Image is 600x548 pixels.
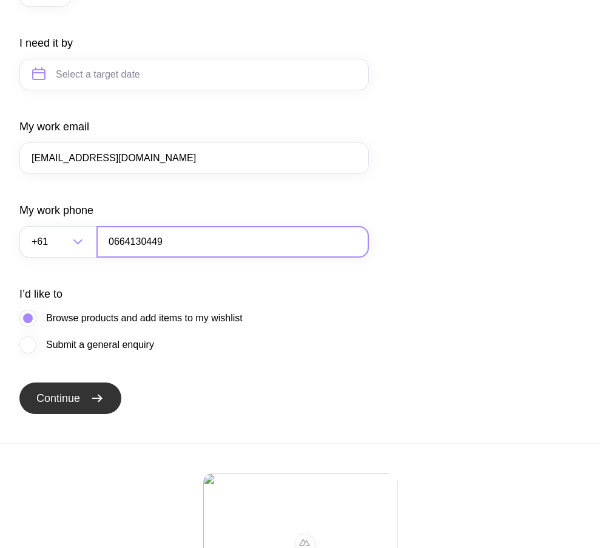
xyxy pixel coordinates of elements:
span: +61 [32,226,50,258]
label: I need it by [19,36,73,50]
span: Submit a general enquiry [46,338,154,352]
span: Browse products and add items to my wishlist [46,311,243,326]
input: you@email.com [19,142,369,174]
input: Select a target date [19,59,369,90]
label: I’d like to [19,287,62,301]
span: Continue [36,391,80,406]
label: My work email [19,119,89,134]
label: My work phone [19,203,93,218]
div: Search for option [19,226,97,258]
input: 0400123456 [96,226,369,258]
input: Search for option [50,226,69,258]
button: Continue [19,383,121,414]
